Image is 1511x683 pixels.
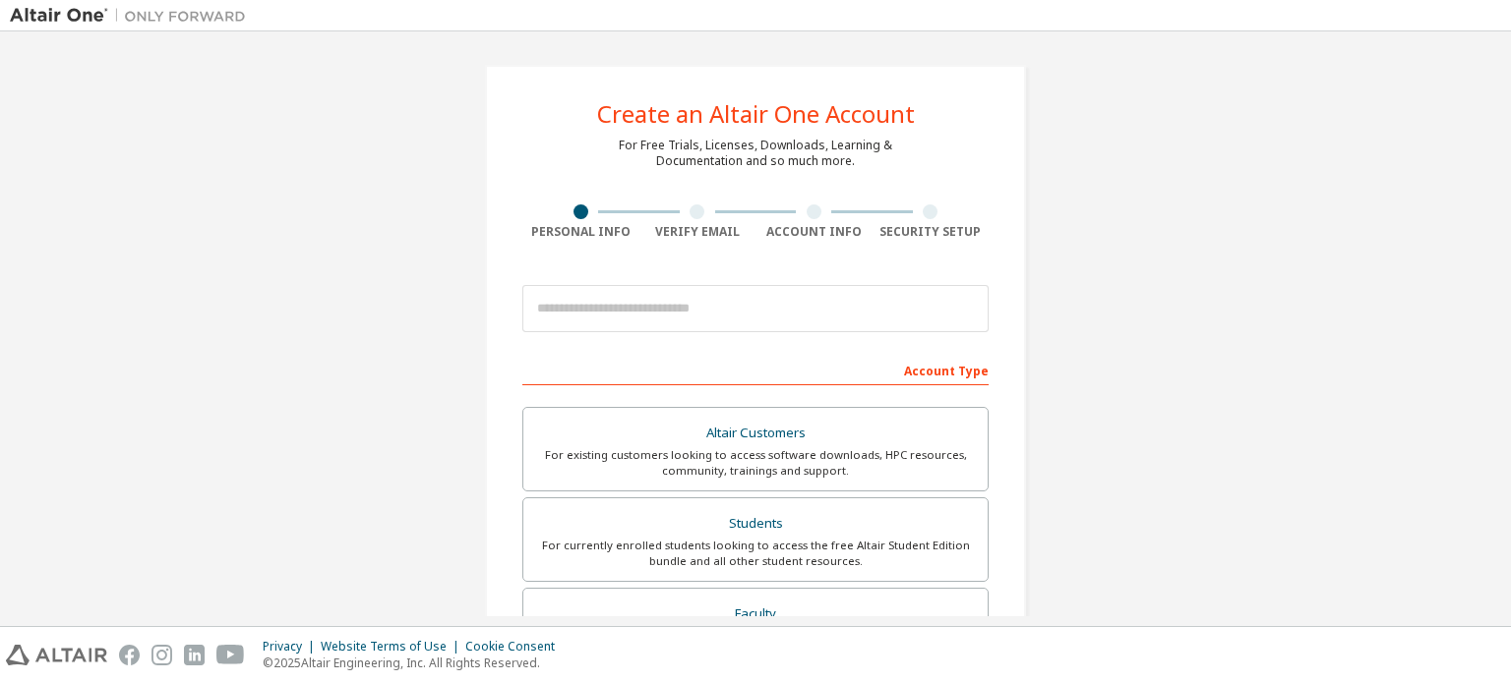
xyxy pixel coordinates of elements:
div: Altair Customers [535,420,976,447]
div: Cookie Consent [465,639,567,655]
div: Verify Email [639,224,756,240]
img: facebook.svg [119,645,140,665]
div: Privacy [263,639,321,655]
div: For existing customers looking to access software downloads, HPC resources, community, trainings ... [535,447,976,479]
div: Create an Altair One Account [597,102,915,126]
div: Account Info [755,224,873,240]
img: linkedin.svg [184,645,205,665]
img: altair_logo.svg [6,645,107,665]
img: instagram.svg [151,645,172,665]
div: Website Terms of Use [321,639,465,655]
div: Security Setup [873,224,990,240]
img: Altair One [10,6,256,26]
div: Students [535,510,976,538]
img: youtube.svg [216,645,245,665]
div: For Free Trials, Licenses, Downloads, Learning & Documentation and so much more. [619,138,892,169]
div: Account Type [522,354,989,385]
p: © 2025 Altair Engineering, Inc. All Rights Reserved. [263,655,567,671]
div: Faculty [535,600,976,628]
div: Personal Info [522,224,639,240]
div: For currently enrolled students looking to access the free Altair Student Edition bundle and all ... [535,538,976,569]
